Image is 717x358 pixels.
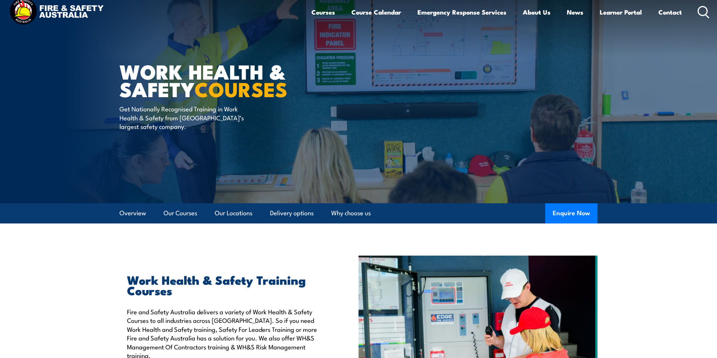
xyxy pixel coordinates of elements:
[351,2,401,22] a: Course Calendar
[658,2,682,22] a: Contact
[119,203,146,223] a: Overview
[164,203,197,223] a: Our Courses
[567,2,583,22] a: News
[418,2,506,22] a: Emergency Response Services
[127,274,324,295] h2: Work Health & Safety Training Courses
[215,203,252,223] a: Our Locations
[270,203,314,223] a: Delivery options
[119,104,256,130] p: Get Nationally Recognised Training in Work Health & Safety from [GEOGRAPHIC_DATA]’s largest safet...
[331,203,371,223] a: Why choose us
[195,73,288,104] strong: COURSES
[119,62,304,97] h1: Work Health & Safety
[545,203,597,223] button: Enquire Now
[600,2,642,22] a: Learner Portal
[523,2,550,22] a: About Us
[311,2,335,22] a: Courses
